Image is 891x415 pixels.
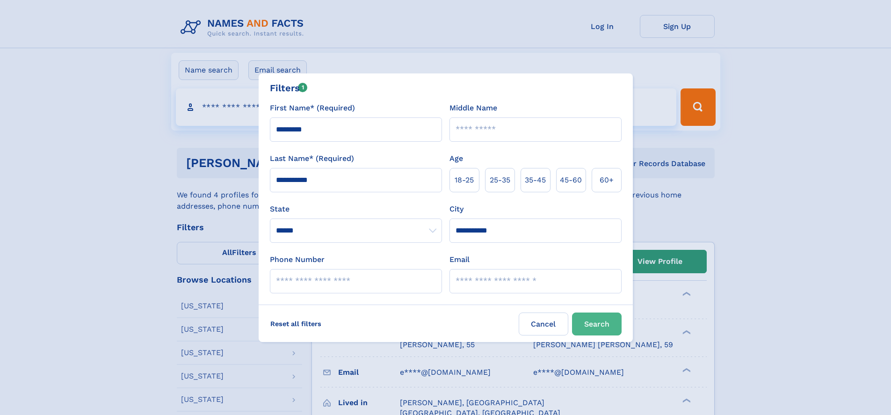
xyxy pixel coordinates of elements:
[449,254,470,265] label: Email
[449,153,463,164] label: Age
[270,204,442,215] label: State
[519,313,568,335] label: Cancel
[264,313,327,335] label: Reset all filters
[449,102,497,114] label: Middle Name
[270,254,325,265] label: Phone Number
[490,175,510,186] span: 25‑35
[270,102,355,114] label: First Name* (Required)
[449,204,464,215] label: City
[455,175,474,186] span: 18‑25
[572,313,622,335] button: Search
[270,153,354,164] label: Last Name* (Required)
[525,175,546,186] span: 35‑45
[560,175,582,186] span: 45‑60
[270,81,308,95] div: Filters
[600,175,614,186] span: 60+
